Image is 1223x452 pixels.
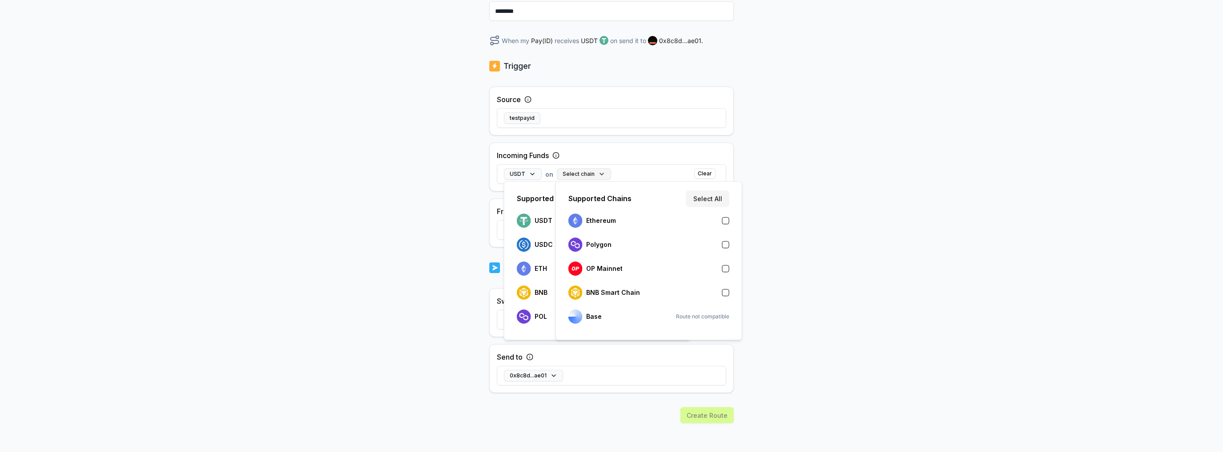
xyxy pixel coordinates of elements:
p: Polygon [586,241,611,248]
p: ETH [535,265,547,272]
img: logo [517,309,531,324]
span: on [545,170,553,179]
button: Clear [694,168,715,179]
img: logo [517,262,531,276]
label: Source [497,94,521,105]
span: 0x8c8d...ae01 . [659,36,703,45]
p: USDC [535,241,553,248]
p: Supported Tokens [517,193,581,204]
label: Send to [497,352,523,362]
span: Route not compatible [676,313,729,320]
button: 0x8c8d...ae01 [504,370,563,381]
p: Base [586,313,602,320]
p: Ethereum [586,217,616,224]
label: Incoming Funds [497,150,549,161]
p: BNB Smart Chain [586,289,640,296]
p: Supported Chains [568,193,631,204]
p: OP Mainnet [586,265,623,272]
span: Pay(ID) [531,36,553,45]
span: USDT [581,36,598,45]
div: Select chain [556,181,742,340]
img: logo [600,36,608,45]
img: logo [517,238,531,252]
img: logo [568,285,583,300]
div: USDT [504,181,691,340]
button: testpayid [504,112,540,124]
img: logo [568,262,583,276]
img: logo [568,238,583,252]
img: logo [489,262,500,274]
p: Trigger [504,60,531,72]
label: From [497,206,514,217]
img: logo [568,214,583,228]
div: When my receives on send it to [489,35,734,46]
button: USDT [504,168,542,180]
button: Select All [686,190,729,206]
img: logo [489,60,500,72]
img: logo [568,309,583,324]
p: POL [535,313,547,320]
p: BNB [535,289,548,296]
img: logo [517,214,531,228]
img: logo [517,285,531,300]
p: USDT [535,217,552,224]
label: Swap to [497,296,524,306]
button: Select chain [557,168,611,180]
